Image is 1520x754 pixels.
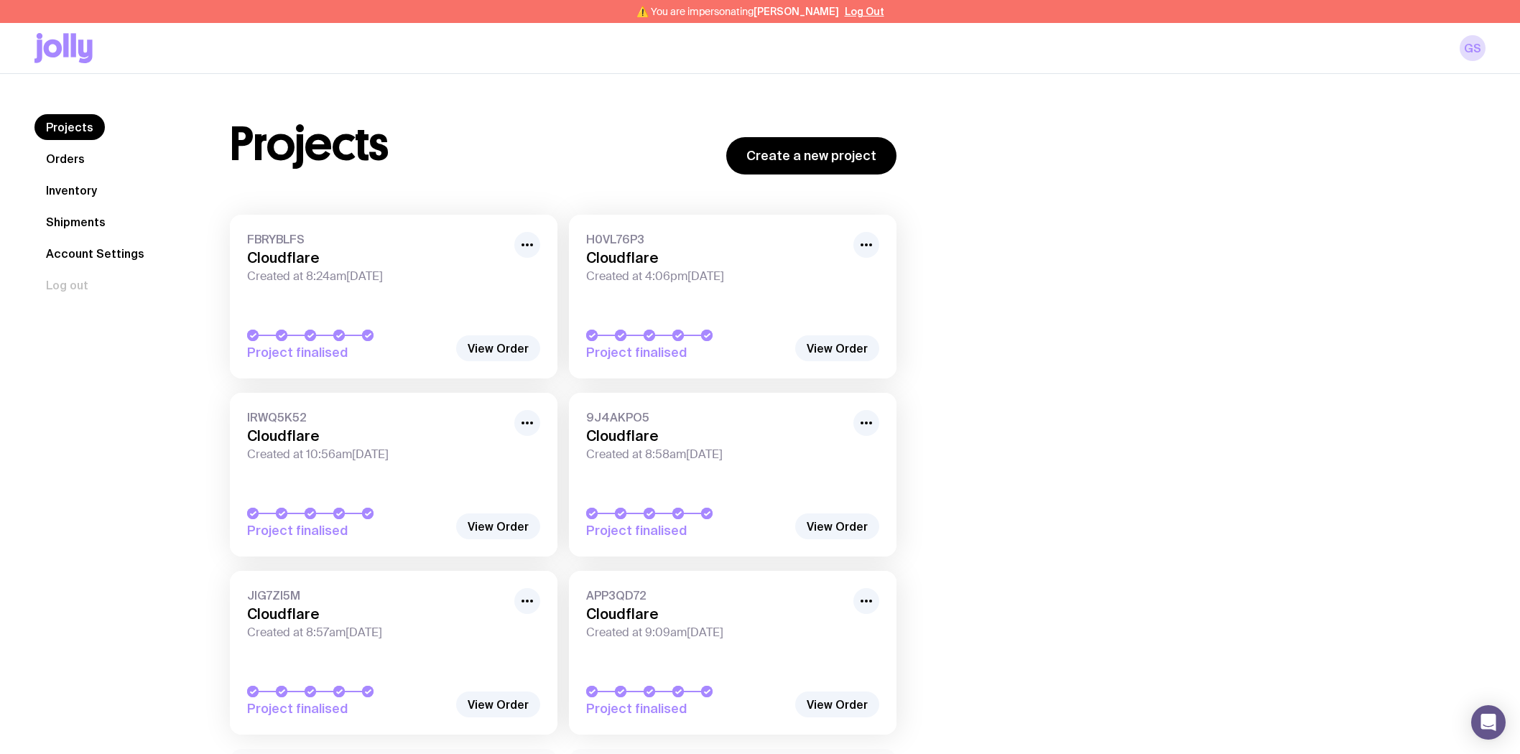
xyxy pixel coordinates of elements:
[586,344,787,361] span: Project finalised
[636,6,839,17] span: ⚠️ You are impersonating
[247,232,506,246] span: FBRYBLFS
[247,588,506,602] span: JIG7ZI5M
[1471,705,1506,740] div: Open Intercom Messenger
[34,146,96,172] a: Orders
[586,427,845,445] h3: Cloudflare
[726,137,896,174] a: Create a new project
[247,700,448,717] span: Project finalised
[34,272,100,298] button: Log out
[34,209,117,235] a: Shipments
[34,114,105,140] a: Projects
[247,344,448,361] span: Project finalised
[795,692,879,717] a: View Order
[1460,35,1486,61] a: GS
[795,335,879,361] a: View Order
[456,692,540,717] a: View Order
[586,522,787,539] span: Project finalised
[247,249,506,266] h3: Cloudflare
[230,121,389,167] h1: Projects
[754,6,839,17] span: [PERSON_NAME]
[586,588,845,602] span: APP3QD72
[247,522,448,539] span: Project finalised
[34,241,156,266] a: Account Settings
[845,6,884,17] button: Log Out
[586,447,845,462] span: Created at 8:58am[DATE]
[247,269,506,284] span: Created at 8:24am[DATE]
[569,393,896,557] a: 9J4AKPO5CloudflareCreated at 8:58am[DATE]Project finalised
[456,513,540,539] a: View Order
[230,393,557,557] a: IRWQ5K52CloudflareCreated at 10:56am[DATE]Project finalised
[795,513,879,539] a: View Order
[456,335,540,361] a: View Order
[569,215,896,378] a: H0VL76P3CloudflareCreated at 4:06pm[DATE]Project finalised
[569,571,896,735] a: APP3QD72CloudflareCreated at 9:09am[DATE]Project finalised
[247,447,506,462] span: Created at 10:56am[DATE]
[247,605,506,623] h3: Cloudflare
[586,700,787,717] span: Project finalised
[586,605,845,623] h3: Cloudflare
[586,232,845,246] span: H0VL76P3
[586,625,845,640] span: Created at 9:09am[DATE]
[247,427,506,445] h3: Cloudflare
[586,410,845,424] span: 9J4AKPO5
[34,177,108,203] a: Inventory
[586,249,845,266] h3: Cloudflare
[247,410,506,424] span: IRWQ5K52
[230,215,557,378] a: FBRYBLFSCloudflareCreated at 8:24am[DATE]Project finalised
[230,571,557,735] a: JIG7ZI5MCloudflareCreated at 8:57am[DATE]Project finalised
[586,269,845,284] span: Created at 4:06pm[DATE]
[247,625,506,640] span: Created at 8:57am[DATE]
